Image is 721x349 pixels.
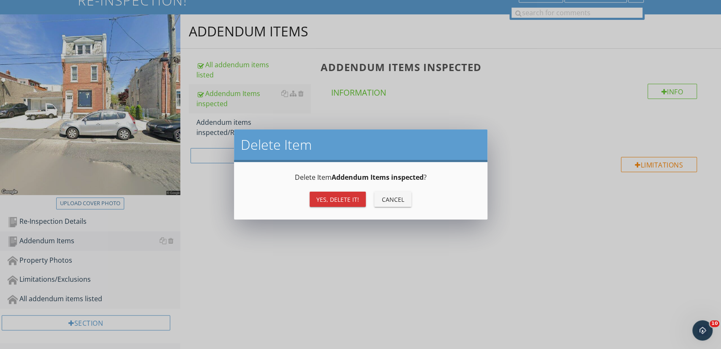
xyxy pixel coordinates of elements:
[332,173,424,182] strong: Addendum Items inspected
[381,195,405,204] div: Cancel
[241,136,481,153] h2: Delete Item
[710,320,719,327] span: 10
[374,192,411,207] button: Cancel
[316,195,359,204] div: Yes, Delete it!
[692,320,713,341] iframe: Intercom live chat
[310,192,366,207] button: Yes, Delete it!
[244,172,477,182] p: Delete Item ?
